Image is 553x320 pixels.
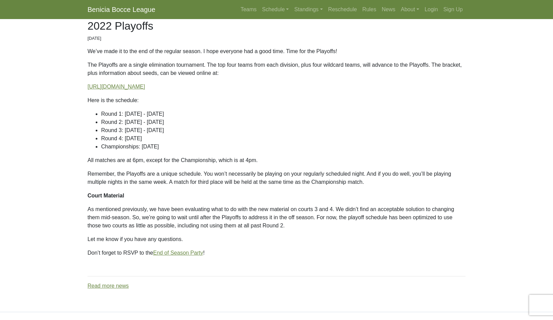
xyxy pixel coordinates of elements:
[88,193,124,198] b: Court Material
[88,249,465,257] p: Don’t forget to RSVP to the !
[238,3,259,16] a: Teams
[88,235,465,243] p: Let me know if you have any questions.
[88,19,465,32] h2: 2022 Playoffs
[360,3,379,16] a: Rules
[291,3,325,16] a: Standings
[101,143,465,151] li: Championships: [DATE]
[88,205,465,230] p: As mentioned previously, we have been evaluating what to do with the new material on courts 3 and...
[88,61,465,77] p: The Playoffs are a single elimination tournament. The top four teams from each division, plus fou...
[379,3,398,16] a: News
[422,3,441,16] a: Login
[88,96,465,105] p: Here is the schedule:
[153,250,203,256] a: End of Season Party
[259,3,292,16] a: Schedule
[101,126,465,134] li: Round 3: [DATE] - [DATE]
[101,134,465,143] li: Round 4: [DATE]
[88,84,145,90] a: [URL][DOMAIN_NAME]
[88,3,155,16] a: Benicia Bocce League
[326,3,360,16] a: Reschedule
[88,283,129,289] a: Read more news
[88,156,465,164] p: All matches are at 6pm, except for the Championship, which is at 4pm.
[101,110,465,118] li: Round 1: [DATE] - [DATE]
[398,3,422,16] a: About
[88,170,465,186] p: Remember, the Playoffs are a unique schedule. You won’t necessarily be playing on your regularly ...
[88,35,465,42] p: [DATE]
[441,3,465,16] a: Sign Up
[88,48,337,54] span: We’ve made it to the end of the regular season. I hope everyone had a good time. Time for the Pla...
[101,118,465,126] li: Round 2: [DATE] - [DATE]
